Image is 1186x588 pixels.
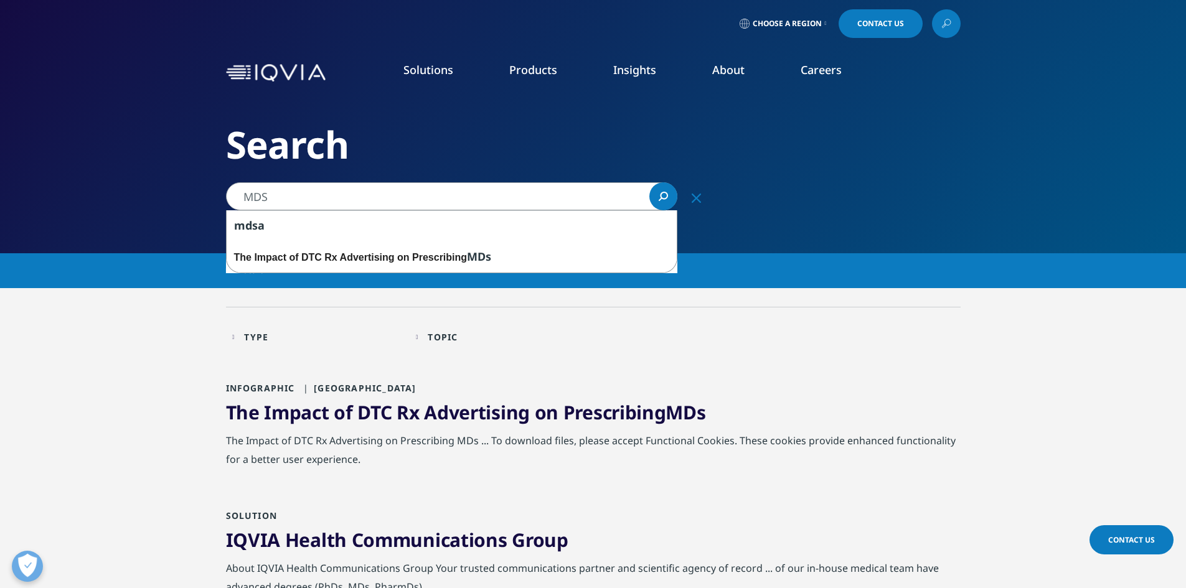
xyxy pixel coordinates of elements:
span: Choose a Region [753,19,822,29]
div: The Impact of DTC Rx Advertising on Prescribing MDs ... To download files, please accept Function... [226,431,961,475]
div: Search Suggestions [226,210,677,273]
span: Contact Us [857,20,904,27]
div: mdsa [227,210,677,241]
img: IQVIA Healthcare Information Technology and Pharma Clinical Research Company [226,64,326,82]
span: Contact Us [1108,534,1155,545]
div: Clear [682,182,712,212]
span: mds [234,218,258,233]
span: a [258,218,265,233]
svg: Search [659,192,668,201]
h2: Search [226,121,961,168]
a: Products [509,62,557,77]
span: [GEOGRAPHIC_DATA] [298,382,417,394]
div: Type facet. [244,331,268,343]
nav: Primary [331,44,961,102]
span: MDs [666,399,705,425]
span: MDs [467,249,491,264]
svg: Clear [692,194,701,203]
button: Open Preferences [12,551,43,582]
div: The Impact of DTC Rx Advertising on Prescribing MDs [227,241,677,273]
a: Contact Us [839,9,923,38]
a: Search [649,182,677,210]
input: Search [226,182,677,210]
a: Careers [801,62,842,77]
a: Solutions [403,62,453,77]
span: Solution [226,510,278,521]
a: IQVIA Health Communications Group [226,527,568,553]
a: Insights [613,62,656,77]
div: Topic facet. [428,331,458,343]
div: The Impact of DTC Rx Advertising on Prescribing [227,241,677,273]
span: Infographic [226,382,295,394]
a: The Impact of DTC Rx Advertising on PrescribingMDs [226,399,706,425]
a: Contact Us [1090,525,1174,554]
a: About [712,62,745,77]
